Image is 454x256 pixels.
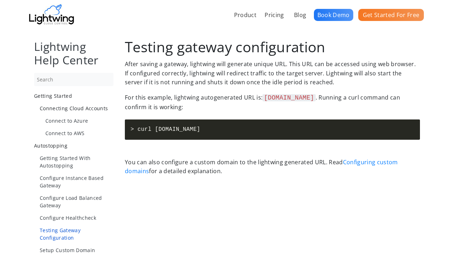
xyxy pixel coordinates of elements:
a: Pricing [262,7,286,23]
p: You can also configure a custom domain to the lightwing generated URL. Read for a detailed explan... [125,158,420,176]
p: After saving a gateway, lightwing will generate unique URL. This URL can be accessed using web br... [125,60,420,87]
span: Getting Started [34,92,72,99]
a: Get Started For Free [358,9,424,21]
h1: Testing gateway configuration [125,40,420,54]
input: Search [34,73,113,86]
span: > curl [DOMAIN_NAME] [131,125,200,134]
a: Testing Gateway Configuration [40,226,113,241]
span: Autostopping [34,142,67,149]
code: [DOMAIN_NAME] [262,94,316,101]
a: Book Demo [314,9,353,21]
a: Configure Instance Based Gateway [40,174,113,189]
a: Connect to Azure [45,117,113,124]
a: Blog [292,7,309,23]
a: Connect to AWS [45,129,113,137]
a: Product [232,7,259,23]
a: Configure Healthcheck [40,214,113,222]
a: Setup Custom Domain [40,246,113,254]
a: Lightwing Help Center [34,39,99,68]
a: Getting Started With Autostopping [40,154,113,169]
span: Connecting Cloud Accounts [40,105,108,112]
p: For this example, lightwing autogenerated URL is: . Running a curl command can confirm it is work... [125,93,420,112]
a: Configure Load Balanced Gateway [40,194,113,209]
